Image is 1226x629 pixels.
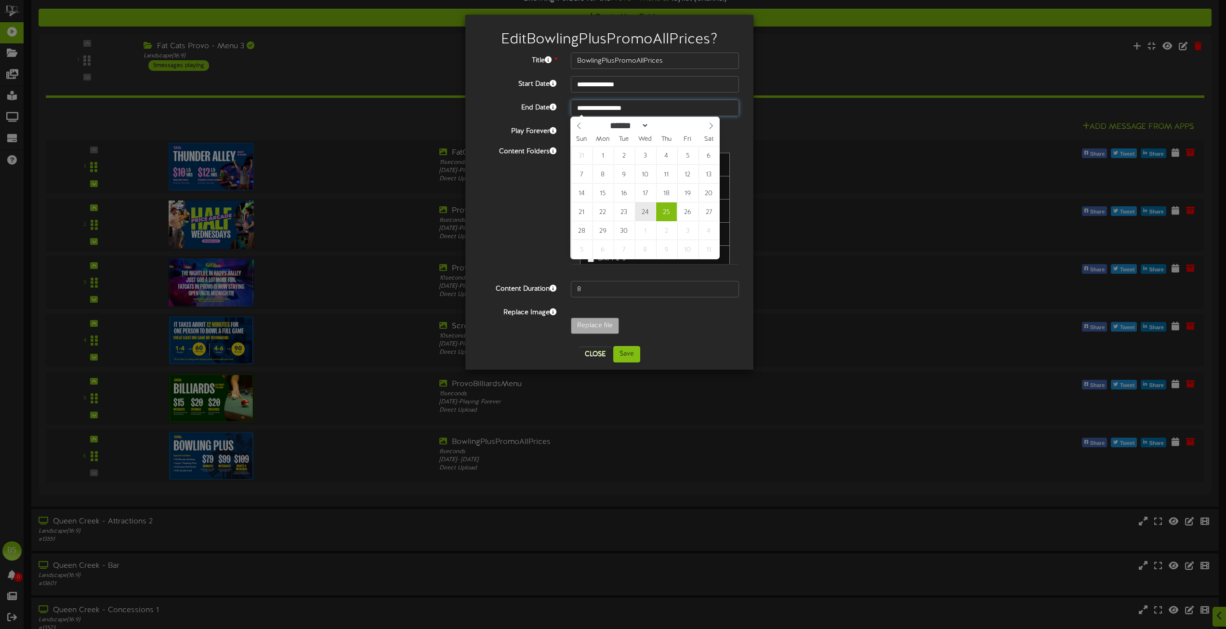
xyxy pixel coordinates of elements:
[614,184,634,202] span: September 16, 2025
[614,165,634,184] span: September 9, 2025
[614,221,634,240] span: September 30, 2025
[473,100,564,113] label: End Date
[579,347,611,362] button: Close
[656,165,677,184] span: September 11, 2025
[677,184,698,202] span: September 19, 2025
[593,221,613,240] span: September 29, 2025
[592,136,613,143] span: Mon
[571,281,739,297] input: 15
[614,146,634,165] span: September 2, 2025
[571,202,592,221] span: September 21, 2025
[473,305,564,318] label: Replace Image
[473,281,564,294] label: Content Duration
[634,136,656,143] span: Wed
[656,202,677,221] span: September 25, 2025
[593,202,613,221] span: September 22, 2025
[571,240,592,259] span: October 5, 2025
[571,184,592,202] span: September 14, 2025
[699,146,719,165] span: September 6, 2025
[593,240,613,259] span: October 6, 2025
[571,146,592,165] span: August 31, 2025
[677,202,698,221] span: September 26, 2025
[699,202,719,221] span: September 27, 2025
[635,184,656,202] span: September 17, 2025
[635,202,656,221] span: September 24, 2025
[473,76,564,89] label: Start Date
[656,240,677,259] span: October 9, 2025
[593,184,613,202] span: September 15, 2025
[480,32,739,48] h2: Edit BowlingPlusPromoAllPrices ?
[593,165,613,184] span: September 8, 2025
[699,240,719,259] span: October 11, 2025
[699,221,719,240] span: October 4, 2025
[571,221,592,240] span: September 28, 2025
[614,202,634,221] span: September 23, 2025
[635,221,656,240] span: October 1, 2025
[593,146,613,165] span: September 1, 2025
[656,146,677,165] span: September 4, 2025
[635,240,656,259] span: October 8, 2025
[614,240,634,259] span: October 7, 2025
[698,136,719,143] span: Sat
[699,184,719,202] span: September 20, 2025
[635,146,656,165] span: September 3, 2025
[588,256,594,262] input: Grill 1-2-3
[473,53,564,66] label: Title
[656,136,677,143] span: Thu
[677,146,698,165] span: September 5, 2025
[677,136,698,143] span: Fri
[613,346,640,362] button: Save
[635,165,656,184] span: September 10, 2025
[677,221,698,240] span: October 3, 2025
[613,136,634,143] span: Tue
[699,165,719,184] span: September 13, 2025
[473,144,564,157] label: Content Folders
[656,184,677,202] span: September 18, 2025
[473,123,564,136] label: Play Forever
[677,240,698,259] span: October 10, 2025
[571,165,592,184] span: September 7, 2025
[677,165,698,184] span: September 12, 2025
[649,120,684,131] input: Year
[656,221,677,240] span: October 2, 2025
[571,53,739,69] input: Title
[571,136,592,143] span: Sun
